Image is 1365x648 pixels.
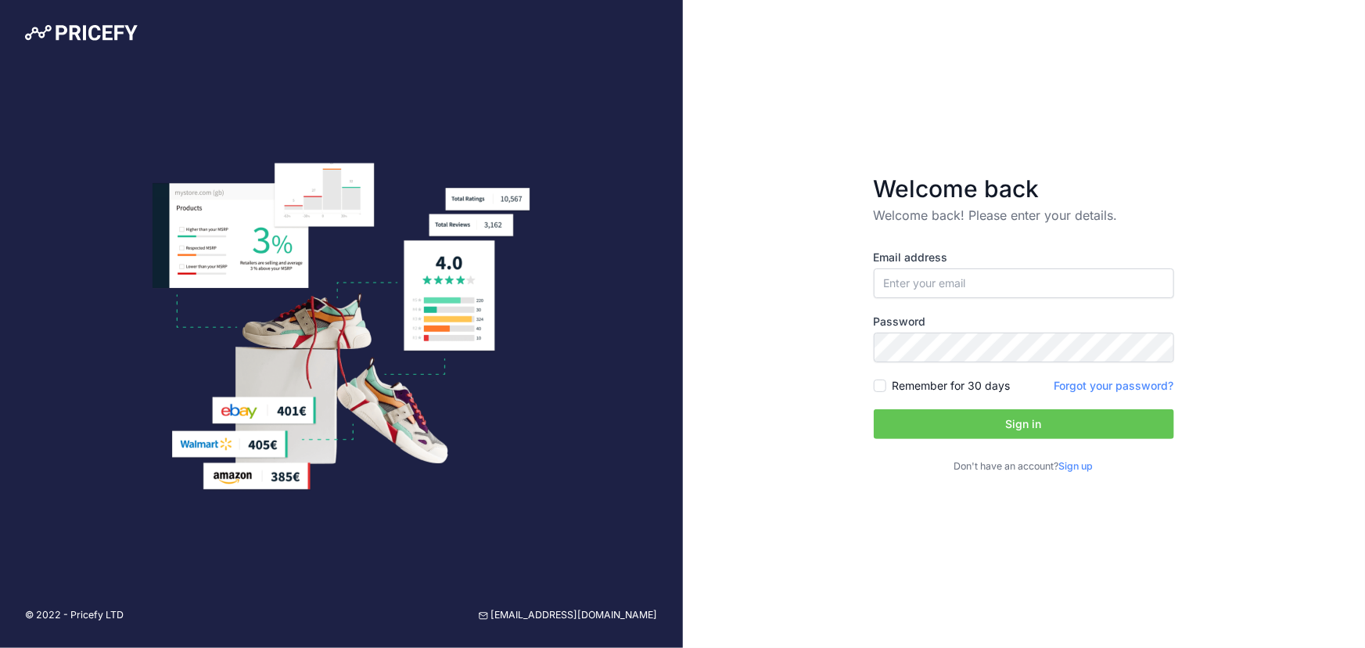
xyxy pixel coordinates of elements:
[479,608,658,623] a: [EMAIL_ADDRESS][DOMAIN_NAME]
[874,459,1174,474] p: Don't have an account?
[874,268,1174,298] input: Enter your email
[874,250,1174,265] label: Email address
[25,25,138,41] img: Pricefy
[1054,379,1174,392] a: Forgot your password?
[874,409,1174,439] button: Sign in
[874,314,1174,329] label: Password
[1059,460,1094,472] a: Sign up
[874,175,1174,203] h3: Welcome back
[25,608,124,623] p: © 2022 - Pricefy LTD
[874,206,1174,225] p: Welcome back! Please enter your details.
[893,378,1011,394] label: Remember for 30 days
